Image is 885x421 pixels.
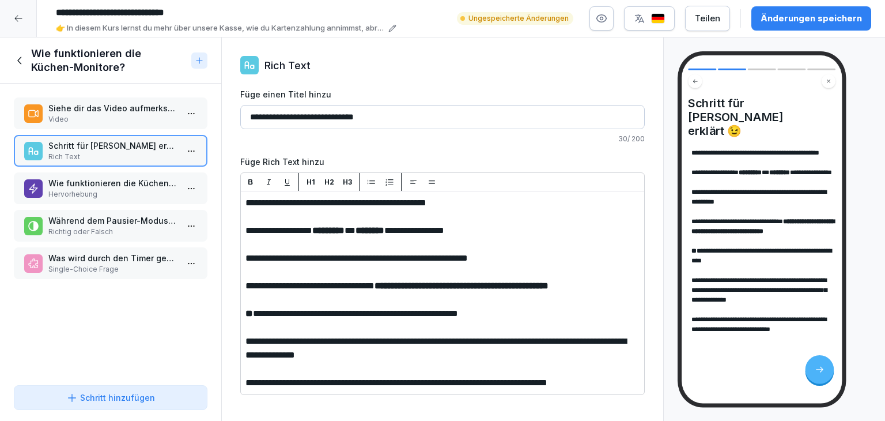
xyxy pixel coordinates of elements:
[264,58,311,73] p: Rich Text
[48,227,177,237] p: Richtig oder Falsch
[322,175,336,189] button: H2
[31,47,187,74] h1: Wie funktionieren die Küchen-Monitore?
[14,172,207,204] div: Wie funktionieren die Küchen-Monitore?Hervorhebung
[48,215,177,227] p: Während dem Pausier-Modus kommen weiterhin Bestellungen rein
[761,12,862,25] div: Änderungen speichern
[240,156,645,168] label: Füge Rich Text hinzu
[324,177,334,187] p: H2
[48,152,177,162] p: Rich Text
[14,135,207,167] div: Schritt für [PERSON_NAME] erklärt 😉Rich Text
[341,175,354,189] button: H3
[14,247,207,279] div: Was wird durch den Timer gezeigt?Single-Choice Frage
[14,385,207,410] button: Schritt hinzufügen
[751,6,871,31] button: Änderungen speichern
[14,97,207,129] div: Siehe dir das Video aufmerksam an!📹Video
[240,134,645,144] p: 30 / 200
[48,177,177,189] p: Wie funktionieren die Küchen-Monitore?
[48,252,177,264] p: Was wird durch den Timer gezeigt?
[695,12,720,25] div: Teilen
[343,177,352,187] p: H3
[240,88,645,100] label: Füge einen Titel hinzu
[651,13,665,24] img: de.svg
[48,114,177,125] p: Video
[304,175,317,189] button: H1
[48,264,177,275] p: Single-Choice Frage
[48,189,177,200] p: Hervorhebung
[56,22,385,34] p: 👉 In diesem Kurs lernst du mehr über unsere Kasse, wie du Kartenzahlung annimmst, abrechnest und ...
[48,102,177,114] p: Siehe dir das Video aufmerksam an!📹
[307,177,315,187] p: H1
[688,96,835,138] h4: Schritt für [PERSON_NAME] erklärt 😉
[14,210,207,242] div: Während dem Pausier-Modus kommen weiterhin Bestellungen reinRichtig oder Falsch
[468,13,569,24] p: Ungespeicherte Änderungen
[48,140,177,152] p: Schritt für [PERSON_NAME] erklärt 😉
[685,6,730,31] button: Teilen
[66,392,155,404] div: Schritt hinzufügen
